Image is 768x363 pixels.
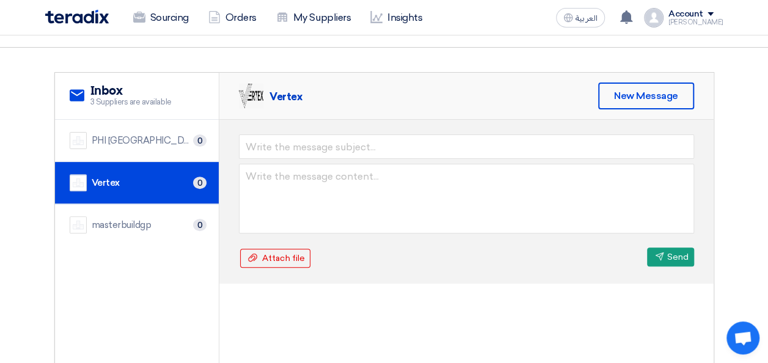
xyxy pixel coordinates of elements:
[647,248,694,266] button: Send
[726,321,759,354] div: Open chat
[193,177,207,189] span: 0
[262,253,305,263] span: Attach file
[269,90,302,103] div: Vertex
[266,4,360,31] a: My Suppliers
[556,8,605,28] button: العربية
[70,216,87,233] img: company-name
[70,132,87,149] img: company-name
[92,134,189,148] div: PHI [GEOGRAPHIC_DATA]
[644,8,664,28] img: profile_test.png
[239,134,694,159] input: Write the message subject...
[123,4,199,31] a: Sourcing
[598,82,694,109] div: New Message
[668,19,723,26] div: [PERSON_NAME]
[90,84,172,98] h2: Inbox
[193,134,207,147] span: 0
[90,96,172,108] span: 3 Suppliers are available
[199,4,266,31] a: Orders
[668,9,703,20] div: Account
[576,14,598,23] span: العربية
[360,4,432,31] a: Insights
[45,10,109,24] img: Teradix logo
[92,218,152,232] div: masterbuildgp
[70,174,87,191] img: company-name
[92,176,120,190] div: Vertex
[193,219,207,231] span: 0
